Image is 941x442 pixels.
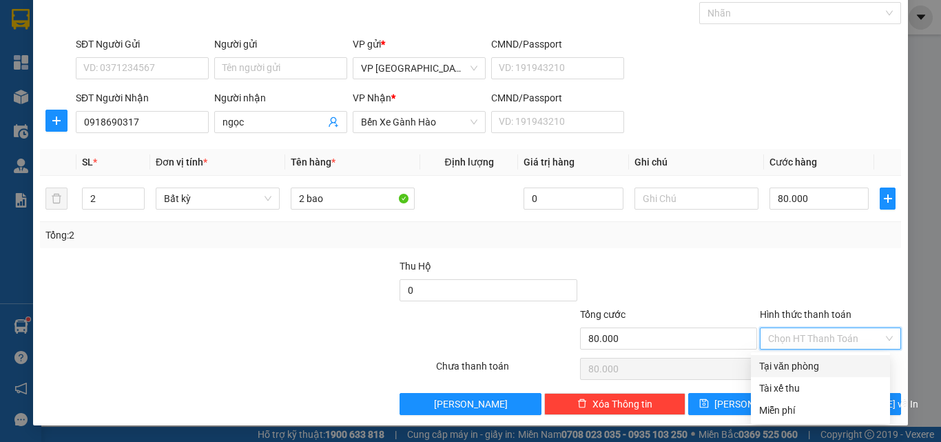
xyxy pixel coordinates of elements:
[164,188,271,209] span: Bất kỳ
[714,396,788,412] span: [PERSON_NAME]
[361,112,477,132] span: Bến Xe Gành Hào
[45,228,364,243] div: Tổng: 2
[361,58,477,79] span: VP Sài Gòn
[328,117,339,128] span: user-add
[759,403,882,418] div: Miễn phí
[577,399,587,410] span: delete
[699,399,709,410] span: save
[629,149,764,176] th: Ghi chú
[769,157,817,168] span: Cước hàng
[760,309,851,320] label: Hình thức thanh toán
[434,396,508,412] span: [PERSON_NAME]
[353,37,486,52] div: VP gửi
[45,110,68,132] button: plus
[796,393,901,415] button: printer[PERSON_NAME] và In
[688,393,794,415] button: save[PERSON_NAME]
[46,115,67,126] span: plus
[400,393,541,415] button: [PERSON_NAME]
[580,309,625,320] span: Tổng cước
[880,193,895,204] span: plus
[444,157,493,168] span: Định lượng
[400,261,431,272] span: Thu Hộ
[82,157,93,168] span: SL
[524,157,575,168] span: Giá trị hàng
[353,92,391,103] span: VP Nhận
[76,37,209,52] div: SĐT Người Gửi
[634,188,758,210] input: Ghi Chú
[156,157,207,168] span: Đơn vị tính
[491,37,624,52] div: CMND/Passport
[214,37,347,52] div: Người gửi
[491,90,624,106] div: CMND/Passport
[76,90,209,106] div: SĐT Người Nhận
[524,188,623,210] input: 0
[45,188,68,210] button: delete
[759,381,882,396] div: Tài xế thu
[880,188,896,210] button: plus
[544,393,685,415] button: deleteXóa Thông tin
[291,157,335,168] span: Tên hàng
[214,90,347,106] div: Người nhận
[759,359,882,374] div: Tại văn phòng
[592,396,652,412] span: Xóa Thông tin
[291,188,415,210] input: VD: Bàn, Ghế
[435,359,579,383] div: Chưa thanh toán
